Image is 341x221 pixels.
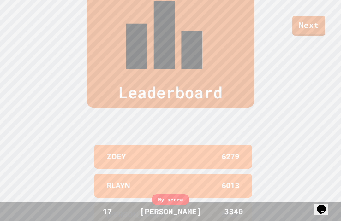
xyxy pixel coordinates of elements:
[210,206,257,218] div: 3340
[292,16,325,36] a: Next
[134,206,208,218] div: [PERSON_NAME]
[107,180,130,191] p: RLAYN
[107,151,126,162] p: ZOEY
[152,194,189,205] div: My score
[314,196,335,215] iframe: chat widget
[222,180,239,191] p: 6013
[84,206,131,218] div: 17
[222,151,239,162] p: 6279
